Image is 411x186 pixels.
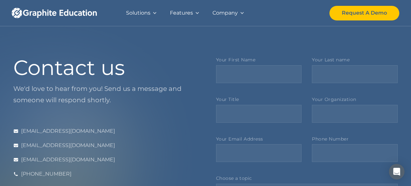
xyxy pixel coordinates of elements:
[13,57,195,78] h1: Contact us
[212,8,238,18] div: Company
[13,169,195,179] a: [PHONE_NUMBER]
[21,169,71,179] div: [PHONE_NUMBER]
[216,57,302,63] label: Your First Name
[21,155,115,164] div: [EMAIL_ADDRESS][DOMAIN_NAME]
[312,97,398,102] label: Your Organization
[312,136,398,142] label: Phone Number
[216,176,398,181] label: Choose a topic
[21,127,115,136] div: [EMAIL_ADDRESS][DOMAIN_NAME]
[13,155,195,164] a: [EMAIL_ADDRESS][DOMAIN_NAME]
[216,97,302,102] label: Your Title
[126,8,150,18] div: Solutions
[21,141,115,150] div: [EMAIL_ADDRESS][DOMAIN_NAME]
[329,6,399,20] a: Request A Demo
[13,127,195,136] a: [EMAIL_ADDRESS][DOMAIN_NAME]
[342,8,387,18] div: Request A Demo
[170,8,193,18] div: Features
[13,83,195,106] p: We'd love to hear from you! Send us a message and someone will respond shortly.
[216,136,302,142] label: Your Email Address
[389,164,405,180] div: Open Intercom Messenger
[13,141,195,150] a: [EMAIL_ADDRESS][DOMAIN_NAME]
[312,57,398,63] label: Your Last name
